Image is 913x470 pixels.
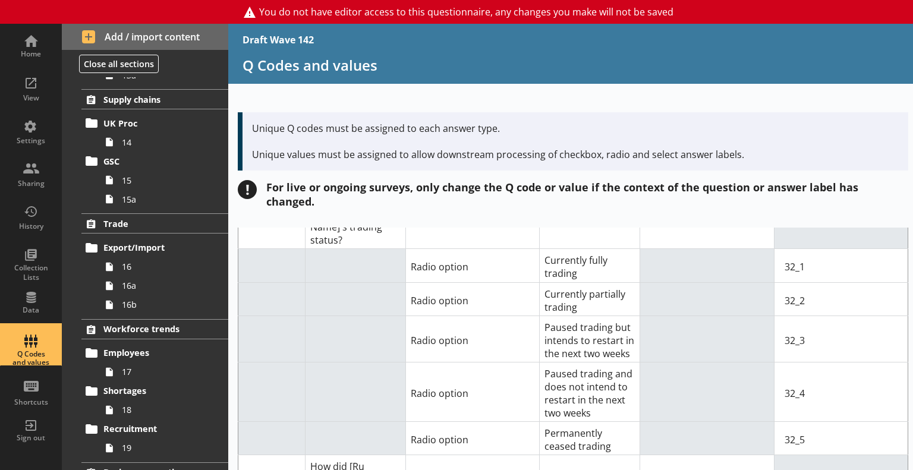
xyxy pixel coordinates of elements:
span: 19 [122,442,212,453]
td: Currently partially trading [540,282,640,316]
p: Unique Q codes must be assigned to each answer type. Unique values must be assigned to allow down... [252,122,899,161]
td: Radio option [405,422,539,455]
div: Sharing [10,179,52,188]
div: Settings [10,136,52,146]
a: Shortages [81,381,228,400]
li: TradeExport/Import1616a16b [62,213,228,314]
div: Draft Wave 142 [243,33,314,46]
a: 18 [100,400,228,419]
span: Employees [103,347,207,358]
a: UK Proc [81,113,228,133]
td: Radio option [405,282,539,316]
div: View [10,93,52,103]
li: Employees17 [87,343,228,381]
span: 15 [122,175,212,186]
span: GSC [103,156,207,167]
span: UK Proc [103,118,207,129]
span: 16a [122,280,212,291]
a: 14 [100,133,228,152]
input: Option Value input field [779,329,903,352]
a: Trade [81,213,228,234]
li: Export/Import1616a16b [87,238,228,314]
a: GSC [81,152,228,171]
span: 16 [122,261,212,272]
a: Recruitment [81,419,228,439]
a: 15 [100,171,228,190]
div: History [10,222,52,231]
a: Employees [81,343,228,362]
div: Data [10,305,52,315]
div: For live or ongoing surveys, only change the Q code or value if the context of the question or an... [266,180,908,209]
span: 18 [122,404,212,415]
input: Option Value input field [779,255,903,279]
span: Trade [103,218,207,229]
div: Collection Lists [10,263,52,282]
button: Add / import content [62,24,228,50]
h1: Q Codes and values [243,56,899,74]
span: Shortages [103,385,207,396]
span: Workforce trends [103,323,207,335]
a: 16b [100,295,228,314]
li: Recruitment19 [87,419,228,458]
a: 15a [100,190,228,209]
td: Paused trading and does not intend to restart in the next two weeks [540,362,640,421]
td: Paused trading but intends to restart in the next two weeks [540,316,640,362]
a: 16 [100,257,228,276]
td: Radio option [405,362,539,421]
span: Export/Import [103,242,207,253]
span: 16b [122,299,212,310]
td: Permanently ceased trading [540,422,640,455]
td: Currently fully trading [540,249,640,282]
div: Q Codes and values [10,350,52,367]
a: Supply chains [81,89,228,109]
div: Sign out [10,433,52,443]
input: Option Value input field [779,381,903,405]
a: Export/Import [81,238,228,257]
td: Radio option [405,249,539,282]
li: UK Proc14 [87,113,228,152]
button: Close all sections [79,55,159,73]
td: Radio option [405,316,539,362]
span: 15a [122,194,212,205]
a: 19 [100,439,228,458]
input: Option Value input field [779,289,903,313]
li: Workforce trendsEmployees17Shortages18Recruitment19 [62,319,228,458]
div: Home [10,49,52,59]
li: GSC1515a [87,152,228,209]
span: Recruitment [103,423,207,434]
span: 14 [122,137,212,148]
a: Workforce trends [81,319,228,339]
input: Option Value input field [779,428,903,452]
a: 17 [100,362,228,381]
div: ! [238,180,257,199]
span: Add / import content [82,30,209,43]
span: 17 [122,366,212,377]
span: Supply chains [103,94,207,105]
li: Shortages18 [87,381,228,419]
li: Supply chainsUK Proc14GSC1515a [62,89,228,209]
a: 16a [100,276,228,295]
div: Shortcuts [10,398,52,407]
